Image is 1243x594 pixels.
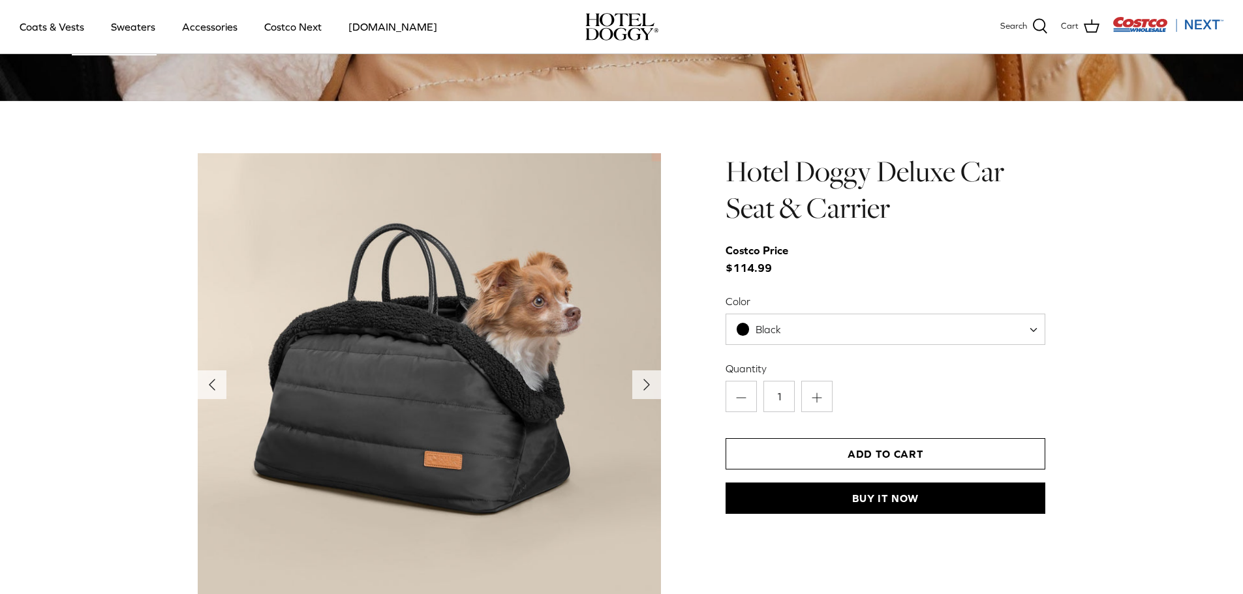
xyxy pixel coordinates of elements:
[8,5,96,49] a: Coats & Vests
[726,438,1045,469] button: Add to Cart
[726,242,788,260] div: Costco Price
[726,242,801,277] span: $114.99
[1113,25,1223,35] a: Visit Costco Next
[756,323,781,335] span: Black
[1113,16,1223,33] img: Costco Next
[726,361,1045,376] label: Quantity
[726,153,1045,227] h1: Hotel Doggy Deluxe Car Seat & Carrier
[726,314,1045,345] span: Black
[726,294,1045,308] label: Color
[1000,18,1048,35] a: Search
[585,13,658,40] img: hoteldoggycom
[253,5,333,49] a: Costco Next
[585,13,658,40] a: hoteldoggy.com hoteldoggycom
[99,5,167,49] a: Sweaters
[1061,18,1099,35] a: Cart
[726,483,1045,514] button: Buy it now
[170,5,249,49] a: Accessories
[1000,20,1027,33] span: Search
[198,370,226,399] button: Previous
[632,370,661,399] button: Next
[726,323,807,336] span: Black
[1061,20,1079,33] span: Cart
[763,381,795,412] input: Quantity
[337,5,449,49] a: [DOMAIN_NAME]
